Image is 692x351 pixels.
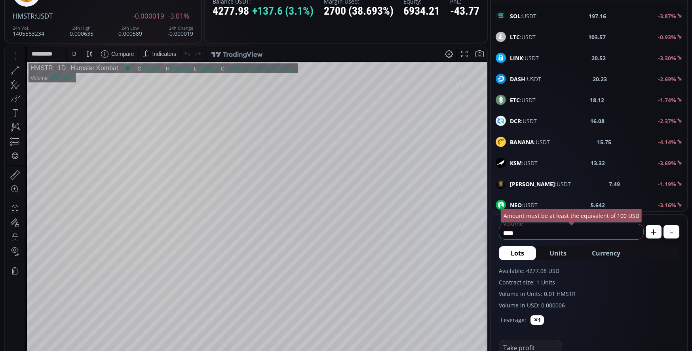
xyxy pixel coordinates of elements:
[34,11,53,21] span: :USDT
[658,138,676,146] b: -4.14%
[510,54,523,62] b: LINK
[658,54,676,62] b: -3.30%
[510,96,520,104] b: ETC
[167,26,193,36] div: -0.000019
[590,117,605,125] b: 16.08
[510,201,522,209] b: NEO
[48,18,61,25] div: 1D
[148,4,172,11] div: Indicators
[549,248,567,258] span: Units
[658,117,676,125] b: -2.37%
[118,26,142,31] div: 24h Low
[589,12,606,20] b: 197.16
[324,5,394,17] div: 2700 (38.693%)
[106,4,129,11] div: Compare
[510,138,550,146] span: :USDT
[592,248,620,258] span: Currency
[646,225,662,238] button: +
[511,248,524,258] span: Lots
[530,315,544,325] button: ✕1
[18,324,22,335] div: Hide Drawings Toolbar
[7,106,13,113] div: 
[501,316,526,324] label: Leverage:
[70,26,93,31] div: 24h High
[591,159,605,167] b: 13.32
[167,26,193,31] div: 24h Change
[510,117,537,125] span: :USDT
[510,75,525,83] b: DASH
[597,138,611,146] b: 15.75
[593,75,607,83] b: 20.23
[510,201,538,209] span: :USDT
[658,12,676,20] b: -3.87%
[450,5,479,17] div: -43.77
[118,26,142,36] div: 0.000589
[510,159,538,167] span: :USDT
[403,5,440,17] div: 6934.21
[499,301,679,309] label: Volume in USD: 0.000006
[501,209,642,223] div: Amount must be at least the equivalent of 100 USD
[510,180,555,188] b: [PERSON_NAME]
[591,201,605,209] b: 5.642
[133,19,137,25] div: O
[220,19,241,25] div: 0.000612
[499,278,679,286] label: Contract size: 1 Units
[591,54,606,62] b: 20.52
[510,159,522,167] b: KSM
[658,33,676,41] b: -0.93%
[510,33,536,41] span: :USDT
[510,33,520,41] b: LTC
[133,13,164,20] span: -0.000019
[658,75,676,83] b: -2.69%
[70,26,93,36] div: 0.000635
[252,5,314,17] span: +137.6 (3.1%)
[510,12,521,20] b: SOL
[61,18,113,25] div: Hamster Kombat
[213,5,314,17] div: 4277.98
[189,19,192,25] div: L
[658,180,676,188] b: -1.19%
[658,201,676,209] b: -3.16%
[192,19,214,25] div: 0.000599
[499,290,679,298] label: Volume in Units: 0.01 HMSTR
[510,96,536,104] span: :USDT
[13,26,44,36] div: 1405563234
[26,29,43,34] div: Volume
[510,138,534,146] b: BANANA
[26,18,48,25] div: HMSTR
[165,19,186,25] div: 0.000612
[67,4,71,11] div: D
[137,19,159,25] div: 0.000601
[590,96,604,104] b: 18.12
[13,11,34,21] span: HMSTR
[580,246,632,260] button: Currency
[658,96,676,104] b: -1.74%
[499,246,536,260] button: Lots
[119,18,126,25] div: Market open
[510,12,536,20] span: :USDT
[609,180,620,188] b: 7.49
[658,159,676,167] b: -3.69%
[510,54,539,62] span: :USDT
[538,246,578,260] button: Units
[663,225,679,238] button: -
[588,33,606,41] b: 103.57
[161,19,165,25] div: H
[216,19,220,25] div: C
[244,19,291,25] div: +0.000012 (+2.00%)
[46,29,69,34] div: 103.733M
[510,75,541,83] span: :USDT
[499,267,679,275] label: Available: 4277.98 USD
[510,117,521,125] b: DCR
[510,180,571,188] span: :USDT
[13,26,44,31] div: 24h Vol.
[168,13,189,20] span: -3.01%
